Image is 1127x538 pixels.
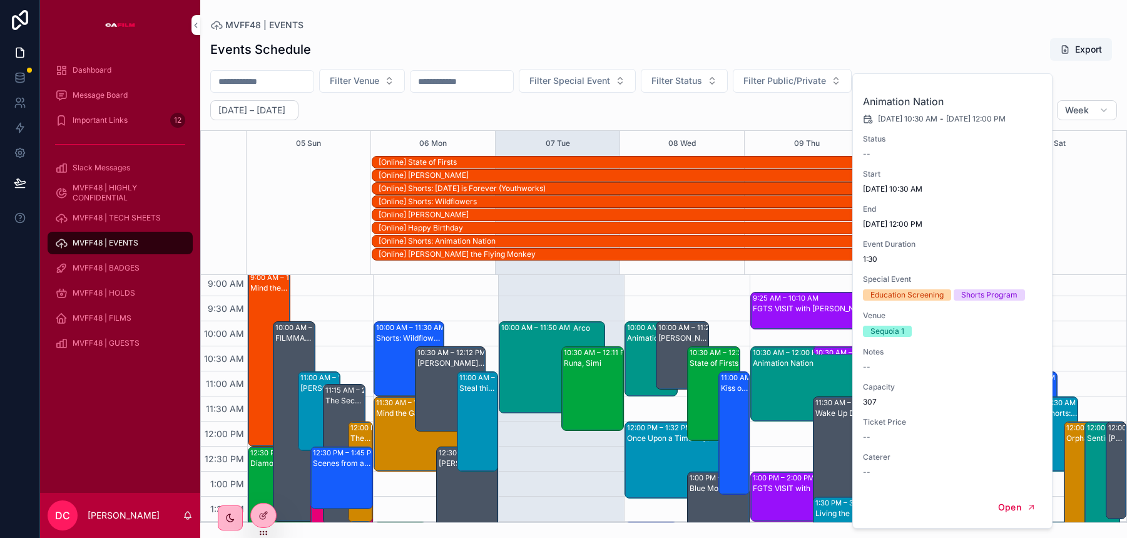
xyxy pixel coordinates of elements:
[48,84,193,106] a: Message Board
[863,94,1043,109] h2: Animation Nation
[690,358,739,368] div: State of Firsts
[459,373,526,383] div: 11:00 AM – 1:00 PM
[863,219,1043,229] span: [DATE] 12:00 PM
[417,358,484,368] div: [PERSON_NAME] the Flying Monkey
[73,213,161,223] span: MVFF48 | TECH SHEETS
[863,239,1043,249] span: Event Duration
[499,322,604,413] div: 10:00 AM – 11:50 AMArco
[529,75,610,87] span: Filter Special Event
[721,373,788,383] div: 11:00 AM – 1:28 PM
[296,131,321,156] button: 05 Sun
[207,504,247,514] span: 1:30 PM
[878,114,937,124] span: [DATE] 10:30 AM
[459,383,497,393] div: Steal this Story Please!
[250,272,320,282] div: 9:00 AM – 12:30 PM
[210,41,311,58] h1: Events Schedule
[627,323,699,333] div: 10:00 AM – 11:30 AM
[205,303,247,314] span: 9:30 AM
[379,183,992,194] div: [Online] Shorts: Tomorrow is Forever (Youthworks)
[1066,433,1098,443] div: Orphan
[330,75,379,87] span: Filter Venue
[863,362,870,372] span: --
[751,347,856,421] div: 10:30 AM – 12:00 PMAnimation Nation
[48,182,193,204] a: MVFF48 | HIGHLY CONFIDENTIAL
[379,196,992,207] div: [Online] Shorts: Wildflowers
[751,472,856,521] div: 1:00 PM – 2:00 PMFGTS VISIT with [PERSON_NAME], Solar Eclipse
[501,323,573,333] div: 10:00 AM – 11:50 AM
[627,433,730,443] div: Once Upon a Time in [GEOGRAPHIC_DATA]
[457,372,498,471] div: 11:00 AM – 1:00 PMSteal this Story Please!
[690,348,762,358] div: 10:30 AM – 12:23 PM
[48,332,193,354] a: MVFF48 | GUESTS
[690,484,748,494] div: Blue Moon
[813,397,875,517] div: 11:30 AM – 1:55 PMWake Up Dead Man
[379,236,992,246] div: [Online] Shorts: Animation Nation
[1106,422,1126,519] div: 12:00 PM – 1:57 PM[PERSON_NAME]: Deliver me from Nowhere
[719,372,749,494] div: 11:00 AM – 1:28 PMKiss of the Spider Woman
[815,408,874,418] div: Wake Up Dead Man
[656,322,708,389] div: 10:00 AM – 11:22 AM[PERSON_NAME]
[275,323,345,333] div: 10:00 AM – 2:00 PM
[863,432,870,442] span: --
[416,347,485,431] div: 10:30 AM – 12:12 PM[PERSON_NAME] the Flying Monkey
[1046,408,1078,418] div: Shorts: Animation Nation, a Family Film College Showcase
[546,131,570,156] button: 07 Tue
[275,333,314,343] div: FILMMAKER BRUNCH
[863,184,1043,194] span: [DATE] 10:30 AM
[374,397,479,471] div: 11:30 AM – 1:00 PMMind the Gap: Filmmakers Brunch
[998,502,1021,513] span: Open
[439,448,506,458] div: 12:30 PM – 2:12 PM
[815,498,879,508] div: 1:30 PM – 3:47 PM
[794,131,820,156] div: 09 Thu
[863,274,1043,284] span: Special Event
[946,114,1006,124] span: [DATE] 12:00 PM
[379,249,992,260] div: [Online] Akiko the Flying Monkey
[250,283,289,293] div: Mind the Gap Private Brunch
[203,403,247,414] span: 11:30 AM
[210,19,303,31] a: MVFF48 | EVENTS
[690,473,754,483] div: 1:00 PM – 2:45 PM
[350,423,418,433] div: 12:00 PM – 2:01 PM
[379,209,992,220] div: [Online] Valentina
[870,326,904,337] div: Sequoia 1
[564,358,623,368] div: Runa, Simi
[733,69,852,93] button: Select Button
[379,170,992,181] div: [Online] Hola Frida
[48,282,193,304] a: MVFF48 | HOLDS
[298,372,340,450] div: 11:00 AM – 12:35 PM[PERSON_NAME], the Flying Monkey
[940,114,944,124] span: -
[376,398,443,408] div: 11:30 AM – 1:00 PM
[419,131,447,156] div: 06 Mon
[753,484,855,494] div: FGTS VISIT with [PERSON_NAME], Solar Eclipse
[863,311,1043,321] span: Venue
[170,113,185,128] div: 12
[627,333,676,343] div: Animation Nation
[300,383,339,393] div: [PERSON_NAME], the Flying Monkey
[376,323,448,333] div: 10:00 AM – 11:30 AM
[562,347,623,430] div: 10:30 AM – 12:11 PMRuna, Simi
[437,447,498,531] div: 12:30 PM – 2:12 PM[PERSON_NAME] the Flying Monkey
[379,235,992,247] div: [Online] Shorts: Animation Nation
[863,204,1043,214] span: End
[863,134,1043,144] span: Status
[218,104,285,116] h2: [DATE] – [DATE]
[73,115,128,125] span: Important Links
[743,75,826,87] span: Filter Public/Private
[48,59,193,81] a: Dashboard
[863,254,1043,264] span: 1:30
[379,157,992,168] div: [Online] State of Firsts
[207,479,247,489] span: 1:00 PM
[48,207,193,229] a: MVFF48 | TECH SHEETS
[1085,422,1119,536] div: 12:00 PM – 2:18 PMSentimental Value
[379,222,992,234] div: [Online] Happy Birthday
[721,383,748,393] div: Kiss of the Spider Woman
[379,197,992,207] div: [Online] Shorts: Wildflowers
[205,278,247,289] span: 9:00 AM
[627,423,695,433] div: 12:00 PM – 1:32 PM
[668,131,696,156] div: 08 Wed
[105,15,135,35] img: App logo
[651,75,702,87] span: Filter Status
[73,313,131,323] span: MVFF48 | FILMS
[1046,131,1066,156] button: 11 Sat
